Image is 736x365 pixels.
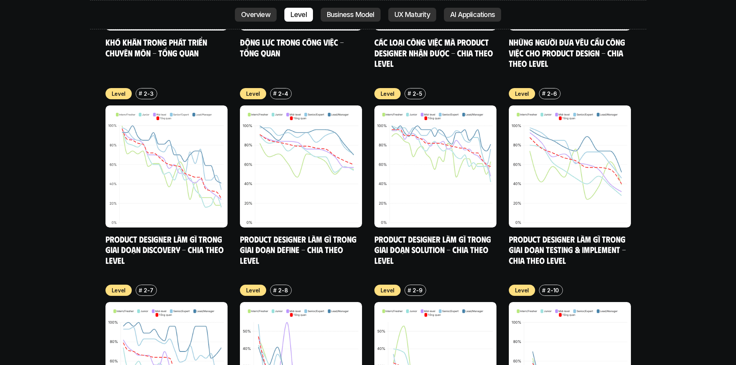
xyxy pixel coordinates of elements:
[509,37,627,68] a: Những người đưa yêu cầu công việc cho Product Design - Chia theo Level
[241,11,270,19] p: Overview
[235,8,277,22] a: Overview
[450,11,495,19] p: AI Applications
[112,90,126,98] p: Level
[246,286,260,294] p: Level
[327,11,374,19] p: Business Model
[105,37,209,58] a: Khó khăn trong phát triển chuyên môn - Tổng quan
[374,234,493,265] a: Product Designer làm gì trong giai đoạn Solution - Chia theo Level
[284,8,313,22] a: Level
[542,90,546,96] h6: #
[278,90,288,98] p: 2-4
[112,286,126,294] p: Level
[381,90,395,98] p: Level
[105,234,226,265] a: Product Designer làm gì trong giai đoạn Discovery - Chia theo Level
[144,90,153,98] p: 2-3
[291,11,307,19] p: Level
[515,286,529,294] p: Level
[444,8,501,22] a: AI Applications
[144,286,153,294] p: 2-7
[139,287,142,293] h6: #
[515,90,529,98] p: Level
[273,90,277,96] h6: #
[542,287,546,293] h6: #
[240,234,359,265] a: Product Designer làm gì trong giai đoạn Define - Chia theo Level
[273,287,277,293] h6: #
[388,8,436,22] a: UX Maturity
[408,90,411,96] h6: #
[139,90,142,96] h6: #
[408,287,411,293] h6: #
[374,37,495,68] a: Các loại công việc mà Product Designer nhận được - Chia theo Level
[278,286,288,294] p: 2-8
[547,286,559,294] p: 2-10
[547,90,557,98] p: 2-6
[246,90,260,98] p: Level
[321,8,381,22] a: Business Model
[394,11,430,19] p: UX Maturity
[413,286,422,294] p: 2-9
[240,37,346,58] a: Động lực trong công việc - Tổng quan
[381,286,395,294] p: Level
[413,90,422,98] p: 2-5
[509,234,628,265] a: Product Designer làm gì trong giai đoạn Testing & Implement - Chia theo Level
